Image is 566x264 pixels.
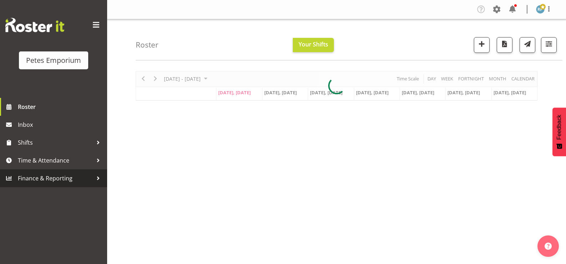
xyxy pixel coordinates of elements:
[18,119,104,130] span: Inbox
[5,18,64,32] img: Rosterit website logo
[18,173,93,184] span: Finance & Reporting
[18,137,93,148] span: Shifts
[556,115,562,140] span: Feedback
[18,155,93,166] span: Time & Attendance
[293,38,334,52] button: Your Shifts
[536,5,545,14] img: reina-puketapu721.jpg
[18,101,104,112] span: Roster
[545,243,552,250] img: help-xxl-2.png
[26,55,81,66] div: Petes Emporium
[497,37,512,53] button: Download a PDF of the roster according to the set date range.
[541,37,557,53] button: Filter Shifts
[552,108,566,156] button: Feedback - Show survey
[299,40,328,48] span: Your Shifts
[136,41,159,49] h4: Roster
[520,37,535,53] button: Send a list of all shifts for the selected filtered period to all rostered employees.
[474,37,490,53] button: Add a new shift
